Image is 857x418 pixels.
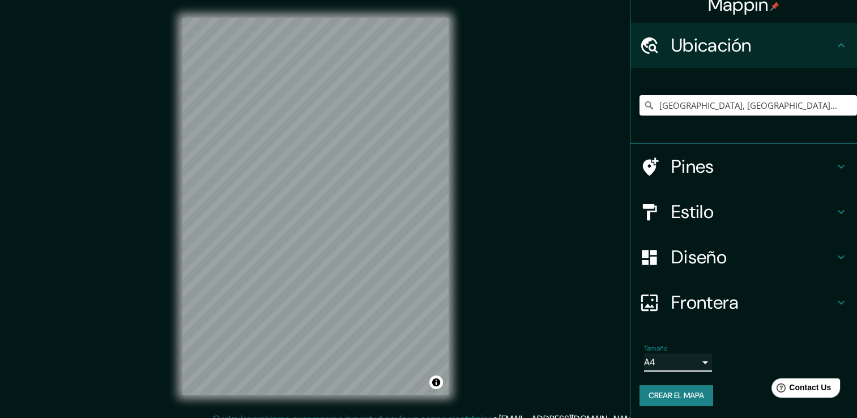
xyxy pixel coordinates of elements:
[770,2,779,11] img: pin-icon.png
[429,376,443,389] button: Alternar atribución
[756,374,845,406] iframe: Help widget launcher
[630,234,857,280] div: Diseño
[649,389,704,403] font: Crear el mapa
[630,280,857,325] div: Frontera
[630,189,857,234] div: Estilo
[644,353,712,372] div: A4
[639,385,713,406] button: Crear el mapa
[671,155,834,178] h4: Pines
[671,34,834,57] h4: Ubicación
[630,23,857,68] div: Ubicación
[671,201,834,223] h4: Estilo
[630,144,857,189] div: Pines
[671,291,834,314] h4: Frontera
[182,18,449,395] canvas: Mapa
[644,344,667,353] label: Tamaño
[639,95,857,116] input: Elige tu ciudad o área
[671,246,834,268] h4: Diseño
